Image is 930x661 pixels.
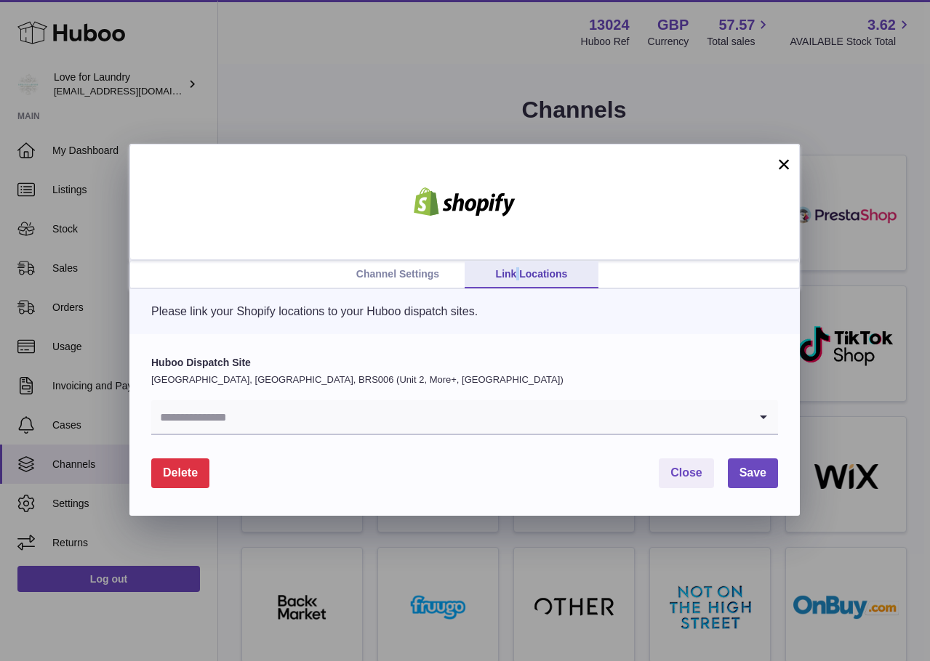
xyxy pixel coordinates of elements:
[670,466,702,479] span: Close
[151,356,778,370] label: Huboo Dispatch Site
[775,155,793,173] button: ×
[659,458,714,488] button: Close
[151,304,778,320] p: Please link your Shopify locations to your Huboo dispatch sites.
[151,400,778,435] div: Search for option
[163,466,198,479] span: Delete
[739,466,766,479] span: Save
[728,458,778,488] button: Save
[151,400,749,434] input: Search for option
[151,373,778,386] p: [GEOGRAPHIC_DATA], [GEOGRAPHIC_DATA], BRS006 (Unit 2, More+, [GEOGRAPHIC_DATA])
[465,261,598,288] a: Link Locations
[331,261,465,288] a: Channel Settings
[151,458,209,488] button: Delete
[403,187,526,216] img: shopify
